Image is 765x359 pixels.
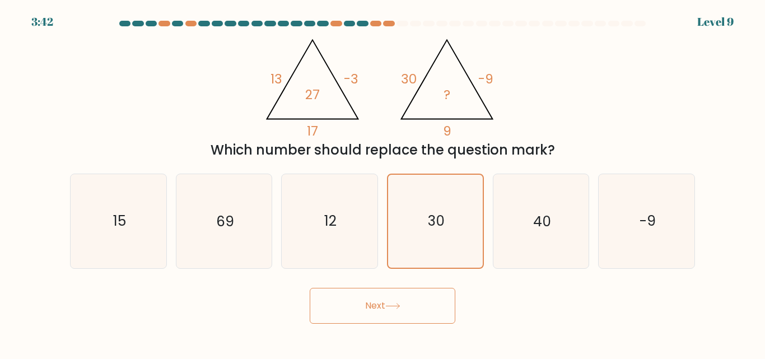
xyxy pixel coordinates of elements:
[31,13,53,30] div: 3:42
[443,122,451,140] tspan: 9
[270,70,282,88] tspan: 13
[640,212,656,231] text: -9
[428,212,445,231] text: 30
[307,122,318,140] tspan: 17
[444,86,450,104] tspan: ?
[478,70,493,88] tspan: -9
[697,13,734,30] div: Level 9
[77,140,688,160] div: Which number should replace the question mark?
[533,212,551,231] text: 40
[344,70,358,88] tspan: -3
[324,212,337,231] text: 12
[402,70,417,88] tspan: 30
[216,212,234,231] text: 69
[305,86,320,104] tspan: 27
[310,288,455,324] button: Next
[113,212,125,231] text: 15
